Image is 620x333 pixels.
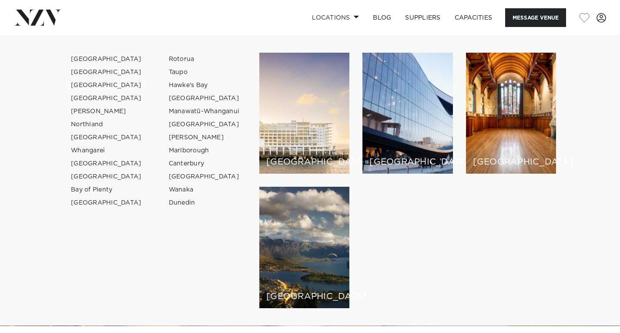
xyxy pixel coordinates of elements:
h6: [GEOGRAPHIC_DATA] [473,158,549,167]
a: Manawatū-Whanganui [162,105,247,118]
a: Taupo [162,66,247,79]
a: [PERSON_NAME] [162,131,247,144]
h6: [GEOGRAPHIC_DATA] [266,158,342,167]
a: [GEOGRAPHIC_DATA] [162,92,247,105]
a: Queenstown venues [GEOGRAPHIC_DATA] [259,187,349,308]
a: Christchurch venues [GEOGRAPHIC_DATA] [466,53,556,174]
a: Northland [64,118,149,131]
a: Dunedin [162,196,247,209]
a: [GEOGRAPHIC_DATA] [64,170,149,183]
a: [GEOGRAPHIC_DATA] [64,131,149,144]
a: [GEOGRAPHIC_DATA] [64,53,149,66]
a: Marlborough [162,144,247,157]
a: Wanaka [162,183,247,196]
a: Auckland venues [GEOGRAPHIC_DATA] [259,53,349,174]
a: [GEOGRAPHIC_DATA] [64,79,149,92]
a: Hawke's Bay [162,79,247,92]
a: [GEOGRAPHIC_DATA] [162,118,247,131]
h6: [GEOGRAPHIC_DATA] [266,292,342,301]
a: Canterbury [162,157,247,170]
a: SUPPLIERS [398,8,447,27]
button: Message Venue [505,8,566,27]
a: [GEOGRAPHIC_DATA] [162,170,247,183]
a: Wellington venues [GEOGRAPHIC_DATA] [362,53,452,174]
a: [GEOGRAPHIC_DATA] [64,196,149,209]
img: nzv-logo.png [14,10,61,25]
a: Capacities [448,8,499,27]
a: BLOG [366,8,398,27]
a: [PERSON_NAME] [64,105,149,118]
h6: [GEOGRAPHIC_DATA] [369,158,446,167]
a: Whangarei [64,144,149,157]
a: [GEOGRAPHIC_DATA] [64,92,149,105]
a: [GEOGRAPHIC_DATA] [64,157,149,170]
a: Locations [305,8,366,27]
a: Rotorua [162,53,247,66]
a: [GEOGRAPHIC_DATA] [64,66,149,79]
a: Bay of Plenty [64,183,149,196]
